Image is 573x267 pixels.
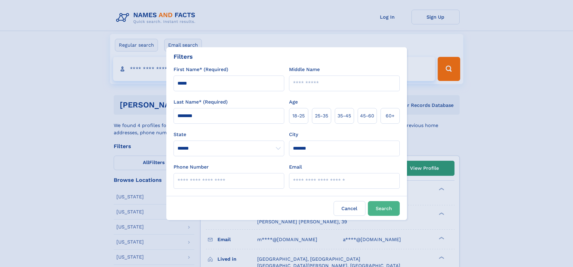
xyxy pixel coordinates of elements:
label: Last Name* (Required) [174,98,228,106]
span: 25‑35 [315,112,328,120]
label: State [174,131,284,138]
label: City [289,131,298,138]
label: First Name* (Required) [174,66,228,73]
label: Phone Number [174,163,209,171]
span: 45‑60 [360,112,374,120]
span: 60+ [386,112,395,120]
label: Middle Name [289,66,320,73]
label: Age [289,98,298,106]
span: 35‑45 [337,112,351,120]
label: Email [289,163,302,171]
div: Filters [174,52,193,61]
button: Search [368,201,400,216]
label: Cancel [334,201,365,216]
span: 18‑25 [292,112,305,120]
